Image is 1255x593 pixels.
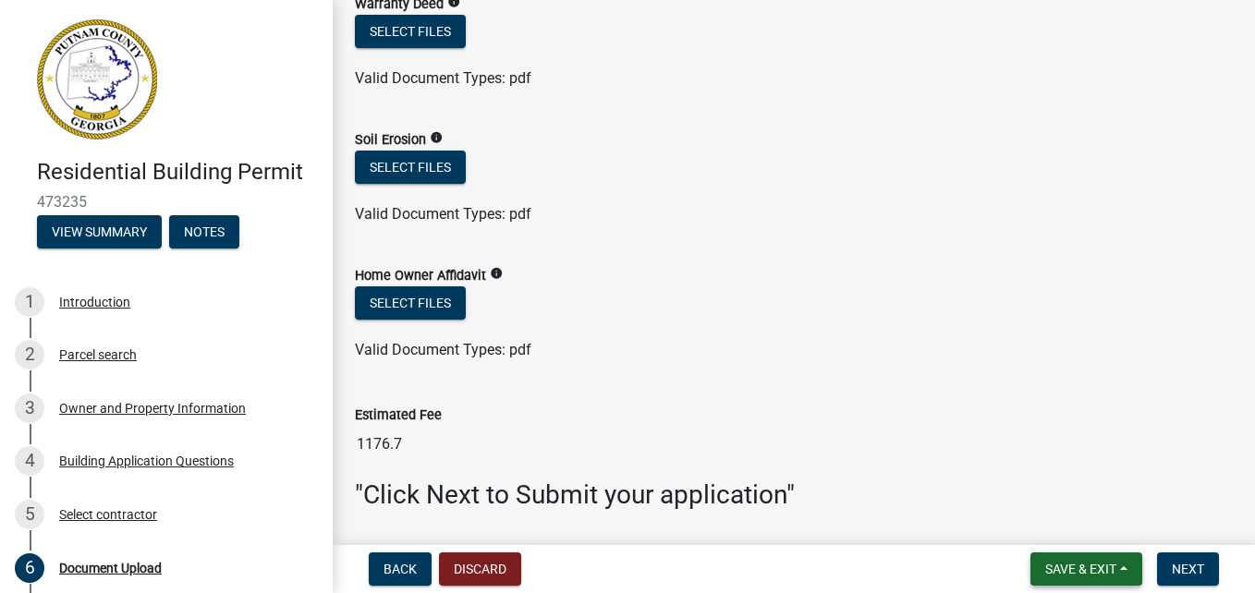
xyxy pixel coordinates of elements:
[37,19,157,139] img: Putnam County, Georgia
[59,508,157,521] div: Select contractor
[59,348,137,361] div: Parcel search
[59,562,162,575] div: Document Upload
[15,500,44,529] div: 5
[15,393,44,423] div: 3
[59,402,246,415] div: Owner and Property Information
[1045,562,1116,576] span: Save & Exit
[15,446,44,476] div: 4
[355,286,466,320] button: Select files
[37,193,296,211] span: 473235
[15,340,44,369] div: 2
[169,215,239,248] button: Notes
[355,151,466,184] button: Select files
[37,215,162,248] button: View Summary
[439,552,521,586] button: Discard
[37,159,318,186] h4: Residential Building Permit
[355,341,531,358] span: Valid Document Types: pdf
[355,134,426,147] label: Soil Erosion
[430,131,443,144] i: info
[59,296,130,309] div: Introduction
[355,409,442,422] label: Estimated Fee
[1157,552,1219,586] button: Next
[355,15,466,48] button: Select files
[384,562,417,576] span: Back
[59,454,234,467] div: Building Application Questions
[1172,562,1204,576] span: Next
[169,225,239,240] wm-modal-confirm: Notes
[1030,552,1142,586] button: Save & Exit
[15,553,44,583] div: 6
[355,205,531,223] span: Valid Document Types: pdf
[15,287,44,317] div: 1
[369,552,432,586] button: Back
[37,225,162,240] wm-modal-confirm: Summary
[355,69,531,87] span: Valid Document Types: pdf
[490,267,503,280] i: info
[355,270,486,283] label: Home Owner Affidavit
[355,479,1233,511] h3: "Click Next to Submit your application"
